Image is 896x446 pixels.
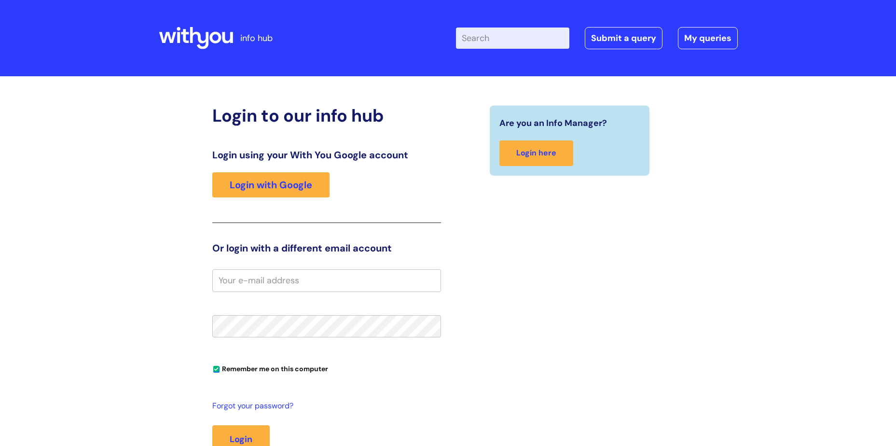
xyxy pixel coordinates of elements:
h3: Login using your With You Google account [212,149,441,161]
input: Remember me on this computer [213,366,220,373]
h3: Or login with a different email account [212,242,441,254]
a: Submit a query [585,27,662,49]
input: Your e-mail address [212,269,441,292]
a: Login with Google [212,172,330,197]
a: My queries [678,27,738,49]
h2: Login to our info hub [212,105,441,126]
a: Forgot your password? [212,399,436,413]
p: info hub [240,30,273,46]
a: Login here [499,140,573,166]
input: Search [456,28,569,49]
span: Are you an Info Manager? [499,115,607,131]
label: Remember me on this computer [212,362,328,373]
div: You can uncheck this option if you're logging in from a shared device [212,361,441,376]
